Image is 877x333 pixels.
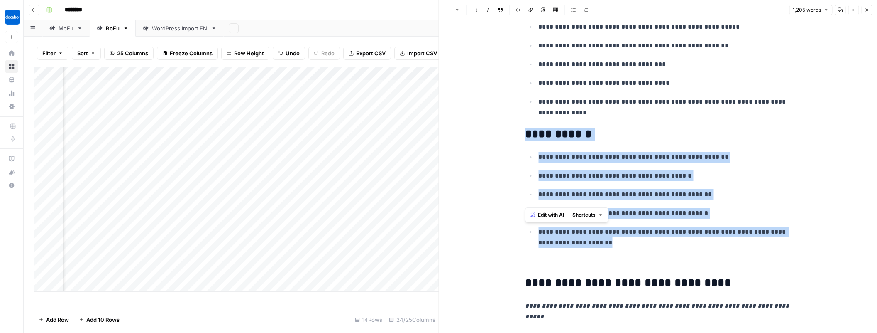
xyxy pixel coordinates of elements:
[117,49,148,57] span: 25 Columns
[37,47,68,60] button: Filter
[343,47,391,60] button: Export CSV
[72,47,101,60] button: Sort
[5,179,18,192] button: Help + Support
[5,152,18,165] a: AirOps Academy
[5,86,18,100] a: Usage
[86,316,120,324] span: Add 10 Rows
[77,49,88,57] span: Sort
[273,47,305,60] button: Undo
[59,24,73,32] div: MoFu
[234,49,264,57] span: Row Height
[170,49,213,57] span: Freeze Columns
[74,313,125,326] button: Add 10 Rows
[572,211,596,219] span: Shortcuts
[394,47,442,60] button: Import CSV
[286,49,300,57] span: Undo
[5,100,18,113] a: Settings
[5,47,18,60] a: Home
[104,47,154,60] button: 25 Columns
[90,20,136,37] a: BoFu
[352,313,386,326] div: 14 Rows
[42,49,56,57] span: Filter
[5,60,18,73] a: Browse
[321,49,335,57] span: Redo
[793,6,821,14] span: 1,205 words
[386,313,439,326] div: 24/25 Columns
[407,49,437,57] span: Import CSV
[356,49,386,57] span: Export CSV
[569,210,606,220] button: Shortcuts
[5,166,18,178] div: What's new?
[527,210,567,220] button: Edit with AI
[34,313,74,326] button: Add Row
[308,47,340,60] button: Redo
[5,10,20,25] img: Docebo Logo
[46,316,69,324] span: Add Row
[106,24,120,32] div: BoFu
[5,73,18,86] a: Your Data
[5,165,18,179] button: What's new?
[157,47,218,60] button: Freeze Columns
[136,20,224,37] a: WordPress Import EN
[221,47,269,60] button: Row Height
[789,5,832,15] button: 1,205 words
[42,20,90,37] a: MoFu
[5,7,18,27] button: Workspace: Docebo
[152,24,208,32] div: WordPress Import EN
[538,211,564,219] span: Edit with AI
